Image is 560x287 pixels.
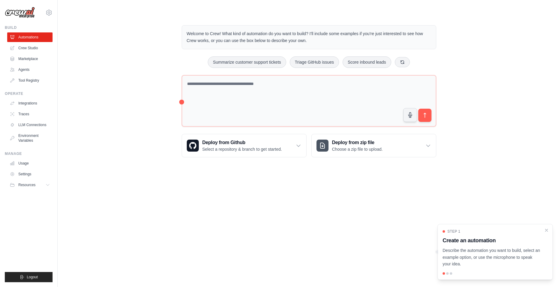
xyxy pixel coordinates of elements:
a: LLM Connections [7,120,53,130]
a: Tool Registry [7,76,53,85]
span: Logout [27,275,38,279]
h3: Deploy from Github [202,139,282,146]
p: Select a repository & branch to get started. [202,146,282,152]
button: Triage GitHub issues [290,56,339,68]
p: Choose a zip file to upload. [332,146,383,152]
div: Build [5,25,53,30]
span: Step 1 [447,229,460,234]
p: Welcome to Crew! What kind of automation do you want to build? I'll include some examples if you'... [187,30,431,44]
button: Score inbound leads [343,56,391,68]
button: Resources [7,180,53,190]
iframe: Chat Widget [530,258,560,287]
p: Describe the automation you want to build, select an example option, or use the microphone to spe... [443,247,540,267]
a: Usage [7,159,53,168]
h3: Deploy from zip file [332,139,383,146]
h3: Create an automation [443,236,540,245]
a: Settings [7,169,53,179]
a: Marketplace [7,54,53,64]
a: Integrations [7,98,53,108]
div: Operate [5,91,53,96]
button: Logout [5,272,53,282]
a: Traces [7,109,53,119]
button: Summarize customer support tickets [208,56,286,68]
span: Resources [18,183,35,187]
div: Widget de chat [530,258,560,287]
a: Agents [7,65,53,74]
img: Logo [5,7,35,18]
a: Automations [7,32,53,42]
div: Manage [5,151,53,156]
a: Crew Studio [7,43,53,53]
button: Close walkthrough [544,228,549,233]
a: Environment Variables [7,131,53,145]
